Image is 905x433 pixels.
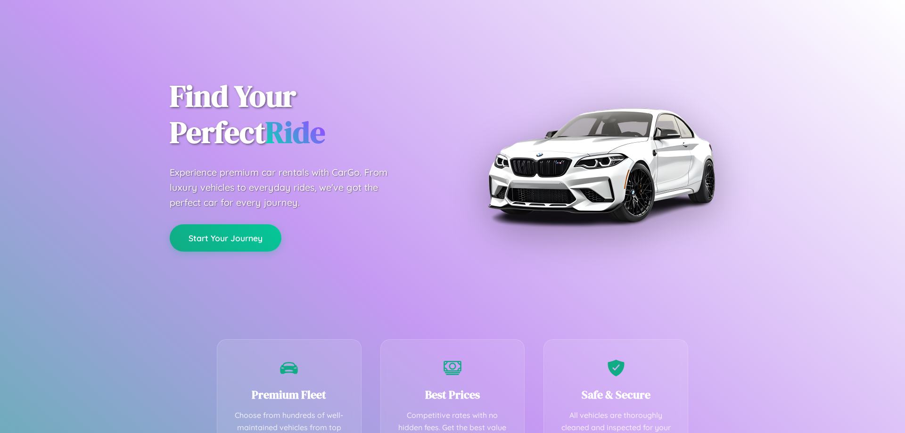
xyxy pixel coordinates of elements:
[231,387,347,402] h3: Premium Fleet
[170,165,405,210] p: Experience premium car rentals with CarGo. From luxury vehicles to everyday rides, we've got the ...
[483,47,719,283] img: Premium BMW car rental vehicle
[170,224,281,252] button: Start Your Journey
[395,387,510,402] h3: Best Prices
[265,112,325,153] span: Ride
[170,78,438,151] h1: Find Your Perfect
[558,387,674,402] h3: Safe & Secure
